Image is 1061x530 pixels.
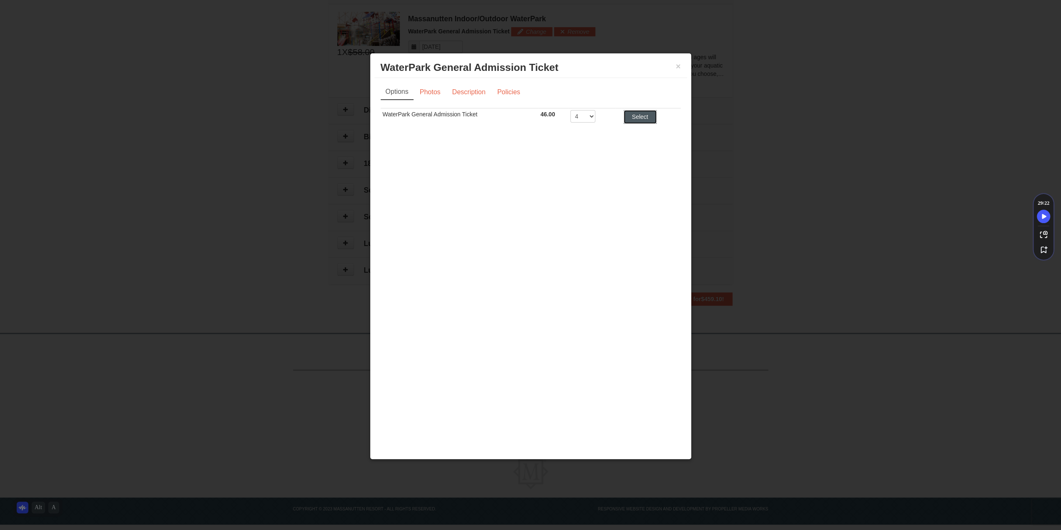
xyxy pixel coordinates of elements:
[540,111,555,118] span: 46.00
[492,84,525,100] a: Policies
[381,84,414,100] a: Options
[676,62,681,70] button: ×
[414,84,446,100] a: Photos
[446,84,491,100] a: Description
[624,110,657,123] button: Select
[381,108,539,129] td: WaterPark General Admission Ticket
[381,62,559,73] span: WaterPark General Admission Ticket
